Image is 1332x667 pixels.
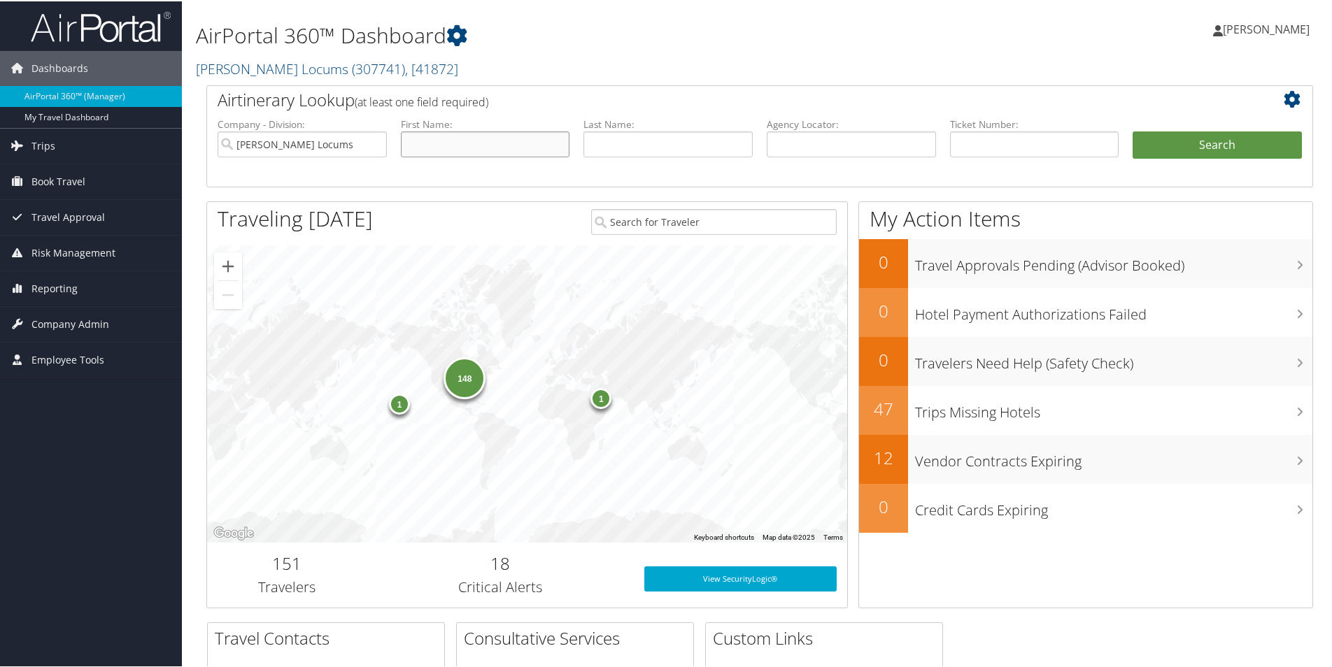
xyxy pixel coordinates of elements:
[591,208,837,234] input: Search for Traveler
[859,445,908,468] h2: 12
[859,433,1312,482] a: 12Vendor Contracts Expiring
[214,280,242,308] button: Zoom out
[859,298,908,322] h2: 0
[218,576,357,596] h3: Travelers
[214,251,242,279] button: Zoom in
[218,203,373,232] h1: Traveling [DATE]
[915,248,1312,274] h3: Travel Approvals Pending (Advisor Booked)
[355,93,488,108] span: (at least one field required)
[401,116,570,130] label: First Name:
[352,58,405,77] span: ( 307741 )
[31,234,115,269] span: Risk Management
[444,356,486,398] div: 148
[694,531,754,541] button: Keyboard shortcuts
[378,576,623,596] h3: Critical Alerts
[389,392,410,413] div: 1
[859,249,908,273] h2: 0
[915,345,1312,372] h3: Travelers Need Help (Safety Check)
[583,116,753,130] label: Last Name:
[31,127,55,162] span: Trips
[915,296,1312,323] h3: Hotel Payment Authorizations Failed
[215,625,444,649] h2: Travel Contacts
[767,116,936,130] label: Agency Locator:
[915,394,1312,421] h3: Trips Missing Hotels
[591,386,612,407] div: 1
[1133,130,1302,158] button: Search
[196,20,948,49] h1: AirPortal 360™ Dashboard
[464,625,693,649] h2: Consultative Services
[859,482,1312,531] a: 0Credit Cards Expiring
[31,341,104,376] span: Employee Tools
[859,347,908,371] h2: 0
[31,163,85,198] span: Book Travel
[859,238,1312,287] a: 0Travel Approvals Pending (Advisor Booked)
[1223,20,1310,36] span: [PERSON_NAME]
[950,116,1119,130] label: Ticket Number:
[218,550,357,574] h2: 151
[31,199,105,234] span: Travel Approval
[859,385,1312,433] a: 47Trips Missing Hotels
[859,396,908,419] h2: 47
[211,523,257,541] a: Open this area in Google Maps (opens a new window)
[915,492,1312,519] h3: Credit Cards Expiring
[405,58,458,77] span: , [ 41872 ]
[31,270,78,305] span: Reporting
[378,550,623,574] h2: 18
[823,532,843,540] a: Terms (opens in new tab)
[211,523,257,541] img: Google
[218,87,1210,110] h2: Airtinerary Lookup
[763,532,815,540] span: Map data ©2025
[644,565,837,590] a: View SecurityLogic®
[31,306,109,340] span: Company Admin
[713,625,942,649] h2: Custom Links
[31,9,171,42] img: airportal-logo.png
[218,116,387,130] label: Company - Division:
[31,50,88,85] span: Dashboards
[859,494,908,517] h2: 0
[859,287,1312,336] a: 0Hotel Payment Authorizations Failed
[196,58,458,77] a: [PERSON_NAME] Locums
[915,443,1312,470] h3: Vendor Contracts Expiring
[859,336,1312,385] a: 0Travelers Need Help (Safety Check)
[1213,7,1324,49] a: [PERSON_NAME]
[859,203,1312,232] h1: My Action Items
